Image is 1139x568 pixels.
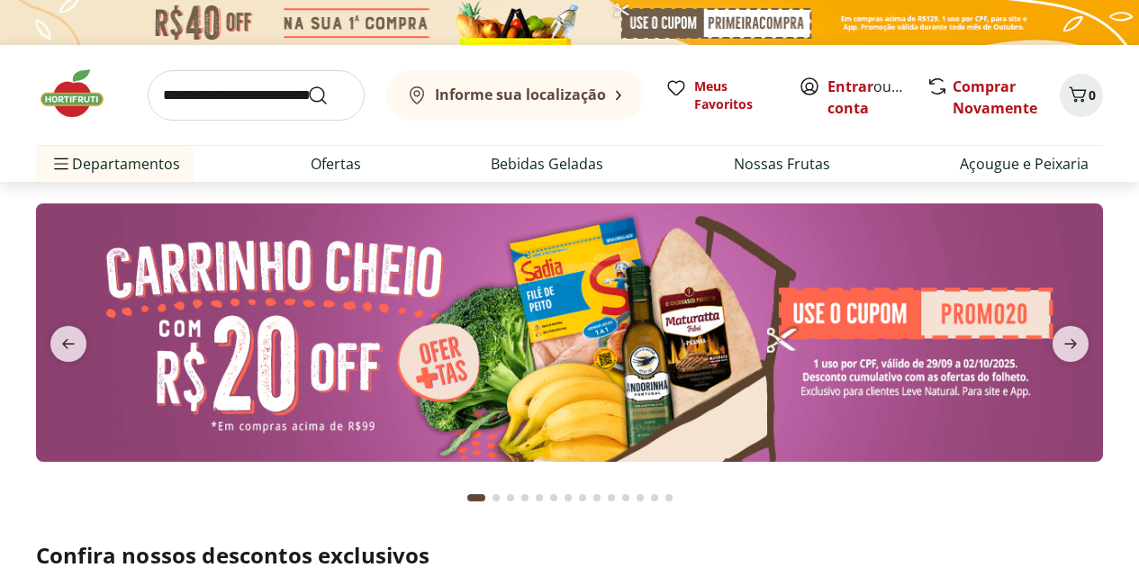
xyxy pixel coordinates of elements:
[518,476,532,519] button: Go to page 4 from fs-carousel
[604,476,619,519] button: Go to page 10 from fs-carousel
[489,476,503,519] button: Go to page 2 from fs-carousel
[50,142,180,185] span: Departamentos
[694,77,777,113] span: Meus Favoritos
[633,476,647,519] button: Go to page 12 from fs-carousel
[547,476,561,519] button: Go to page 6 from fs-carousel
[532,476,547,519] button: Go to page 5 from fs-carousel
[561,476,575,519] button: Go to page 7 from fs-carousel
[148,70,365,121] input: search
[386,70,644,121] button: Informe sua localização
[435,85,606,104] b: Informe sua localização
[575,476,590,519] button: Go to page 8 from fs-carousel
[36,326,101,362] button: previous
[662,476,676,519] button: Go to page 14 from fs-carousel
[827,77,873,96] a: Entrar
[36,203,1103,462] img: cupom
[491,153,603,175] a: Bebidas Geladas
[827,76,908,119] span: ou
[464,476,489,519] button: Current page from fs-carousel
[1089,86,1096,104] span: 0
[50,142,72,185] button: Menu
[1038,326,1103,362] button: next
[960,153,1089,175] a: Açougue e Peixaria
[1060,74,1103,117] button: Carrinho
[36,67,126,121] img: Hortifruti
[619,476,633,519] button: Go to page 11 from fs-carousel
[734,153,830,175] a: Nossas Frutas
[590,476,604,519] button: Go to page 9 from fs-carousel
[311,153,361,175] a: Ofertas
[953,77,1037,118] a: Comprar Novamente
[827,77,927,118] a: Criar conta
[665,77,777,113] a: Meus Favoritos
[647,476,662,519] button: Go to page 13 from fs-carousel
[307,85,350,106] button: Submit Search
[503,476,518,519] button: Go to page 3 from fs-carousel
